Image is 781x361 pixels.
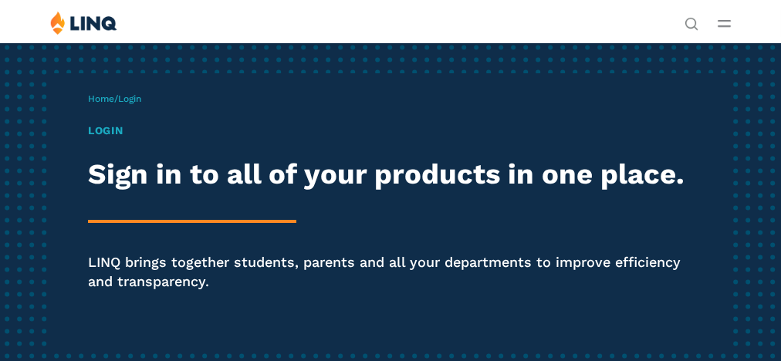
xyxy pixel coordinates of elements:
[88,158,693,191] h2: Sign in to all of your products in one place.
[685,11,698,29] nav: Utility Navigation
[718,15,731,32] button: Open Main Menu
[685,15,698,29] button: Open Search Bar
[88,93,141,104] span: /
[88,252,693,292] p: LINQ brings together students, parents and all your departments to improve efficiency and transpa...
[118,93,141,104] span: Login
[50,11,117,35] img: LINQ | K‑12 Software
[88,123,693,139] h1: Login
[88,93,114,104] a: Home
